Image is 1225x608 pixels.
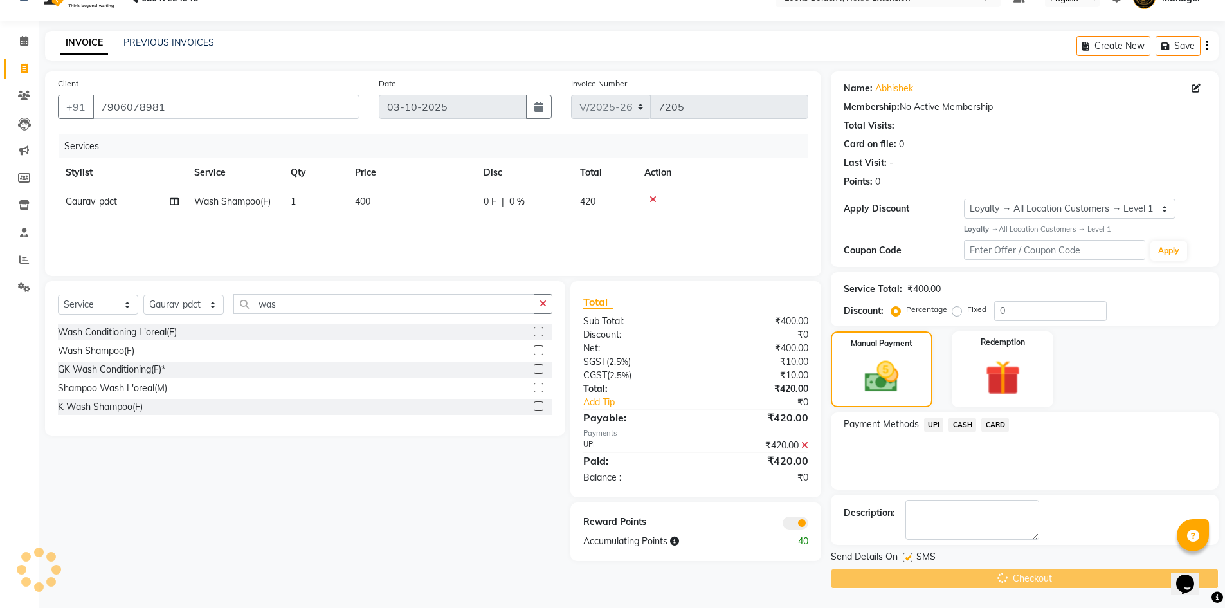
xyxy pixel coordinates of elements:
[948,418,976,432] span: CASH
[844,304,884,318] div: Discount:
[696,453,818,468] div: ₹420.00
[59,134,818,158] div: Services
[844,100,1206,114] div: No Active Membership
[1076,36,1150,56] button: Create New
[696,328,818,342] div: ₹0
[696,355,818,369] div: ₹10.00
[981,418,1009,432] span: CARD
[844,244,965,257] div: Coupon Code
[580,196,595,207] span: 420
[964,240,1145,260] input: Enter Offer / Coupon Code
[509,195,525,208] span: 0 %
[58,344,134,358] div: Wash Shampoo(F)
[502,195,504,208] span: |
[924,418,944,432] span: UPI
[696,369,818,382] div: ₹10.00
[58,78,78,89] label: Client
[907,282,941,296] div: ₹400.00
[58,363,165,376] div: GK Wash Conditioning(F)*
[583,356,606,367] span: SGST
[1156,36,1201,56] button: Save
[476,158,572,187] th: Disc
[574,471,696,484] div: Balance :
[696,382,818,396] div: ₹420.00
[574,410,696,425] div: Payable:
[291,196,296,207] span: 1
[347,158,476,187] th: Price
[574,453,696,468] div: Paid:
[574,396,716,409] a: Add Tip
[571,78,627,89] label: Invoice Number
[696,410,818,425] div: ₹420.00
[844,202,965,216] div: Apply Discount
[60,32,108,55] a: INVOICE
[66,196,117,207] span: Gaurav_pdct
[964,224,1206,235] div: All Location Customers → Level 1
[58,382,167,395] div: Shampoo Wash L'oreal(M)
[574,515,696,530] div: Reward Points
[851,338,912,349] label: Manual Payment
[283,158,347,187] th: Qty
[1171,557,1212,595] iframe: chat widget
[123,37,214,48] a: PREVIOUS INVOICES
[967,304,986,315] label: Fixed
[574,535,756,548] div: Accumulating Points
[233,294,534,314] input: Search or Scan
[854,357,909,396] img: _cash.svg
[610,370,629,380] span: 2.5%
[637,158,808,187] th: Action
[574,328,696,342] div: Discount:
[716,396,818,409] div: ₹0
[844,138,896,151] div: Card on file:
[194,196,271,207] span: Wash Shampoo(F)
[696,342,818,355] div: ₹400.00
[844,282,902,296] div: Service Total:
[379,78,396,89] label: Date
[574,355,696,369] div: ( )
[906,304,947,315] label: Percentage
[844,156,887,170] div: Last Visit:
[355,196,370,207] span: 400
[916,550,936,566] span: SMS
[583,369,607,381] span: CGST
[696,439,818,452] div: ₹420.00
[844,175,873,189] div: Points:
[844,506,895,520] div: Description:
[844,100,900,114] div: Membership:
[574,369,696,382] div: ( )
[844,119,894,133] div: Total Visits:
[583,428,808,439] div: Payments
[609,356,628,367] span: 2.5%
[572,158,637,187] th: Total
[583,295,613,309] span: Total
[974,356,1031,400] img: _gift.svg
[58,95,94,119] button: +91
[696,315,818,328] div: ₹400.00
[844,418,919,431] span: Payment Methods
[58,400,143,414] div: K Wash Shampoo(F)
[186,158,283,187] th: Service
[58,158,186,187] th: Stylist
[889,156,893,170] div: -
[574,315,696,328] div: Sub Total:
[574,382,696,396] div: Total:
[844,82,873,95] div: Name:
[574,439,696,452] div: UPI
[875,175,880,189] div: 0
[875,82,913,95] a: Abhishek
[484,195,496,208] span: 0 F
[1150,241,1187,261] button: Apply
[574,342,696,355] div: Net:
[696,471,818,484] div: ₹0
[964,225,998,234] strong: Loyalty →
[757,535,818,548] div: 40
[831,550,898,566] span: Send Details On
[58,326,177,339] div: Wash Conditioning L'oreal(F)
[899,138,904,151] div: 0
[93,95,359,119] input: Search by Name/Mobile/Email/Code
[981,336,1025,348] label: Redemption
